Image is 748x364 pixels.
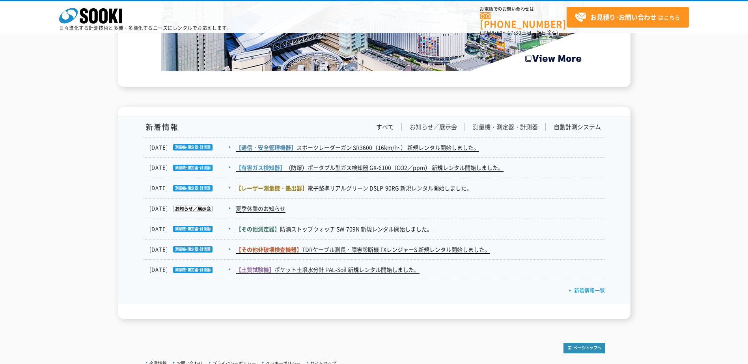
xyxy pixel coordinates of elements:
[168,185,213,191] img: 測量機・測定器・計測器
[168,165,213,171] img: 測量機・測定器・計測器
[236,143,479,152] a: 【通信・安全管理機器】スポーツレーダーガン SR3600（16km/h~） 新規レンタル開始しました。
[168,267,213,273] img: 測量機・測定器・計測器
[236,225,433,233] a: 【その他測定器】防滴ストップウォッチ SW-709N 新規レンタル開始しました。
[236,245,490,254] a: 【その他非破壊検査機器】TDRケーブル測長・障害診断機 TXレンジャーS 新規レンタル開始しました。
[149,184,235,192] dt: [DATE]
[149,266,235,274] dt: [DATE]
[236,266,274,273] span: 【土質試験機】
[480,12,567,28] a: [PHONE_NUMBER]
[507,29,522,36] span: 17:30
[236,225,280,233] span: 【その他測定器】
[149,143,235,152] dt: [DATE]
[236,184,472,192] a: 【レーザー測量機・墨出器】電子整準リアルグリーン DSLP-90RG 新規レンタル開始しました。
[236,266,420,274] a: 【土質試験機】ポケット土壌水分計 PAL-Soil 新規レンタル開始しました。
[149,225,235,233] dt: [DATE]
[168,206,213,212] img: お知らせ／展示会
[236,204,285,213] a: 夏季休業のお知らせ
[168,246,213,253] img: 測量機・測定器・計測器
[376,123,394,131] a: すべて
[236,143,297,151] span: 【通信・安全管理機器】
[168,144,213,150] img: 測量機・測定器・計測器
[236,245,302,253] span: 【その他非破壊検査機器】
[144,123,179,131] h1: 新着情報
[569,286,605,294] a: 新着情報一覧
[567,7,689,28] a: お見積り･お問い合わせはこちら
[480,7,567,11] span: お電話でのお問い合わせは
[563,343,605,353] img: トップページへ
[236,163,504,172] a: 【有害ガス検知器】（防爆）ポータブル型ガス検知器 GX-6100（CO2／ppm） 新規レンタル開始しました。
[168,226,213,232] img: 測量機・測定器・計測器
[554,123,601,131] a: 自動計測システム
[59,26,232,30] p: 日々進化する計測技術と多種・多様化するニーズにレンタルでお応えします。
[149,245,235,254] dt: [DATE]
[410,123,457,131] a: お知らせ／展示会
[236,163,285,171] span: 【有害ガス検知器】
[590,12,657,22] strong: お見積り･お問い合わせ
[149,204,235,213] dt: [DATE]
[473,123,538,131] a: 測量機・測定器・計測器
[492,29,503,36] span: 8:50
[575,11,680,23] span: はこちら
[149,163,235,172] dt: [DATE]
[236,184,308,192] span: 【レーザー測量機・墨出器】
[480,29,558,36] span: (平日 ～ 土日、祝日除く)
[161,63,587,71] a: Create the Future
